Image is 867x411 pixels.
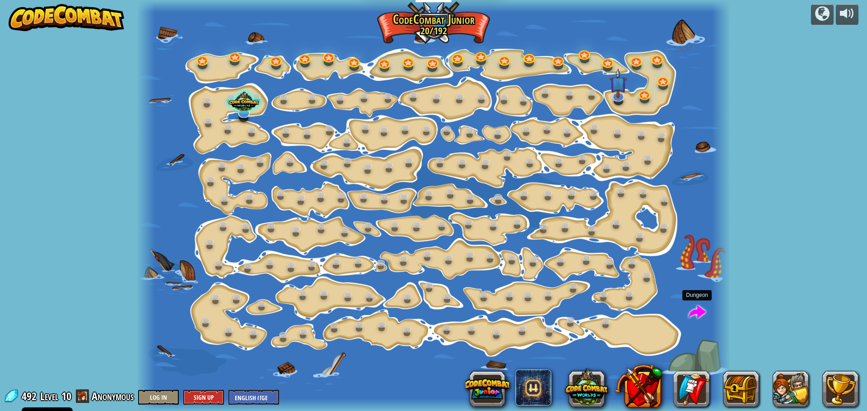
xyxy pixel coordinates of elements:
span: 492 [22,389,39,403]
span: Level [40,389,58,404]
button: Log In [138,390,179,405]
img: CodeCombat - Learn how to code by playing a game [9,4,124,31]
button: Adjust volume [836,4,858,25]
span: Anonymous [92,389,134,403]
button: Campaigns [811,4,834,25]
img: level-banner-unstarted-subscriber.png [610,69,627,98]
button: Sign Up [183,390,224,405]
span: 10 [61,389,71,403]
